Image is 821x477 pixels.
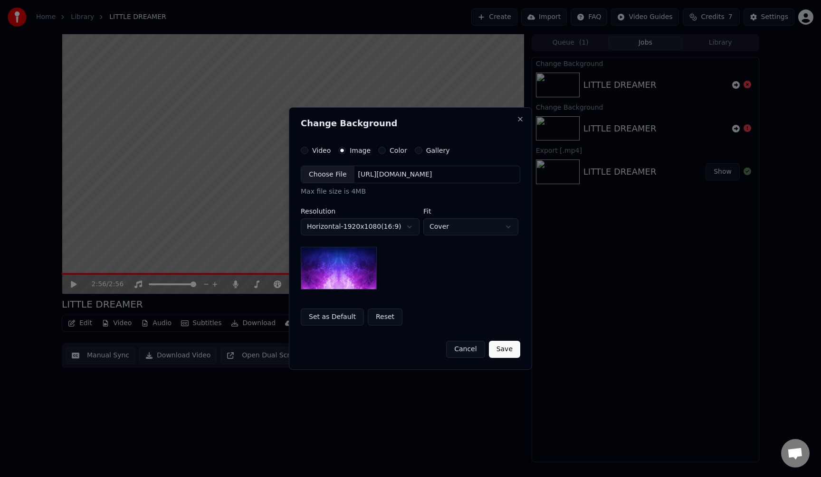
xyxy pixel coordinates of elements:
label: Video [312,147,331,154]
label: Gallery [426,147,450,154]
div: Choose File [301,166,354,183]
label: Resolution [301,208,420,215]
label: Fit [423,208,518,215]
label: Color [390,147,407,154]
button: Reset [368,309,402,326]
button: Cancel [446,341,485,358]
label: Image [350,147,371,154]
div: [URL][DOMAIN_NAME] [354,170,436,179]
div: Max file size is 4MB [301,187,520,197]
h2: Change Background [301,119,520,128]
button: Set as Default [301,309,364,326]
button: Save [489,341,520,358]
